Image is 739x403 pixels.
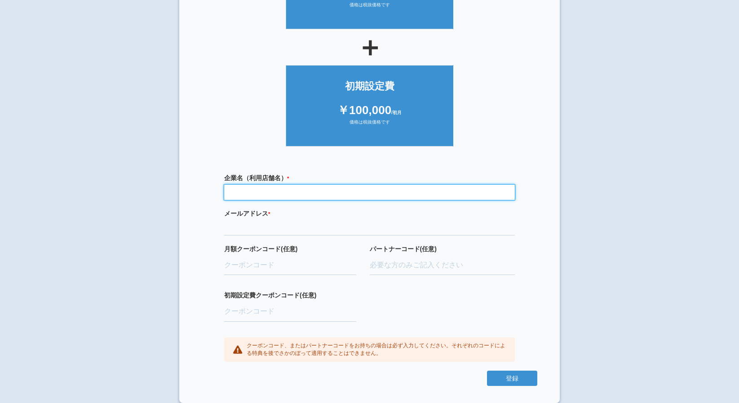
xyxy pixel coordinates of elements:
[224,302,356,322] input: クーポンコード
[295,79,444,93] div: 初期設定費
[224,291,356,300] label: 初期設定費クーポンコード(任意)
[202,34,537,61] div: ＋
[247,342,506,357] p: クーポンコード、またはパートナーコードをお持ちの場合は必ず入力してください。それぞれのコードによる特典を後でさかのぼって適用することはできません。
[370,244,515,253] label: パートナーコード(任意)
[224,256,356,275] input: クーポンコード
[487,371,537,386] button: 登録
[370,256,515,275] input: 必要な方のみご記入ください
[224,173,515,182] label: 企業名（利用店舗名）
[391,110,402,115] span: /初月
[295,119,444,133] div: 価格は税抜価格です
[224,209,515,218] label: メールアドレス
[224,244,356,253] label: 月額クーポンコード(任意)
[295,2,444,15] div: 価格は税抜価格です
[295,102,444,119] div: ￥100,000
